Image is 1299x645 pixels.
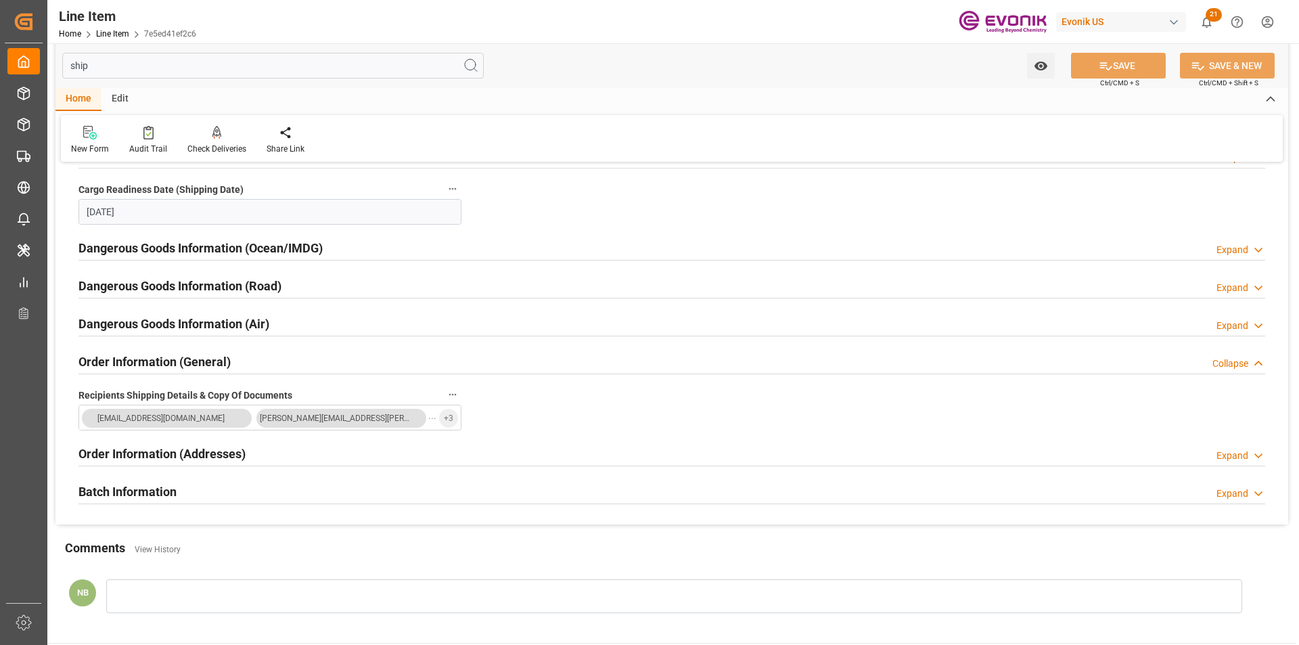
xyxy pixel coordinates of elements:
[1199,78,1258,88] span: Ctrl/CMD + Shift + S
[82,409,252,428] button: [EMAIL_ADDRESS][DOMAIN_NAME]
[78,183,244,197] span: Cargo Readiness Date (Shipping Date)
[1216,449,1248,463] div: Expand
[444,407,453,429] span: + 3
[1212,357,1248,371] div: Collapse
[1216,243,1248,257] div: Expand
[78,445,246,463] h2: Order Information (Addresses)
[78,483,177,501] h2: Batch Information
[959,10,1047,34] img: Evonik-brand-mark-Deep-Purple-RGB.jpeg_1700498283.jpeg
[444,180,461,198] button: Cargo Readiness Date (Shipping Date)
[1216,281,1248,295] div: Expand
[1056,12,1186,32] div: Evonik US
[78,315,269,333] h2: Dangerous Goods Information (Air)
[77,587,89,598] span: NB
[78,199,461,225] input: DD.MM.YYYY
[78,405,461,430] button: open menu
[96,29,129,39] a: Line Item
[65,539,125,557] h2: Comments
[1056,9,1191,35] button: Evonik US
[1100,78,1139,88] span: Ctrl/CMD + S
[129,143,167,155] div: Audit Trail
[439,409,458,428] button: +3
[267,143,304,155] div: Share Link
[1027,53,1055,79] button: open menu
[78,353,231,371] h2: Order Information (General)
[187,143,246,155] div: Check Deliveries
[1216,319,1248,333] div: Expand
[1222,7,1252,37] button: Help Center
[78,277,281,295] h2: Dangerous Goods Information (Road)
[71,143,109,155] div: New Form
[444,386,461,403] button: Recipients Shipping Details & Copy Of Documents
[97,412,225,425] div: [EMAIL_ADDRESS][DOMAIN_NAME]
[79,405,436,431] button: menu-button
[59,6,196,26] div: Line Item
[59,29,81,39] a: Home
[1216,487,1248,501] div: Expand
[101,88,139,111] div: Edit
[1206,8,1222,22] span: 21
[428,409,436,428] span: ...
[1191,7,1222,37] button: show 21 new notifications
[55,88,101,111] div: Home
[78,388,292,403] span: Recipients Shipping Details & Copy Of Documents
[260,412,412,425] div: [PERSON_NAME][EMAIL_ADDRESS][PERSON_NAME][DOMAIN_NAME]
[135,545,181,554] a: View History
[1071,53,1166,79] button: SAVE
[62,53,484,79] input: Search Fields
[78,239,323,257] h2: Dangerous Goods Information (Ocean/IMDG)
[256,409,426,428] button: [PERSON_NAME][EMAIL_ADDRESS][PERSON_NAME][DOMAIN_NAME]
[1180,53,1275,79] button: SAVE & NEW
